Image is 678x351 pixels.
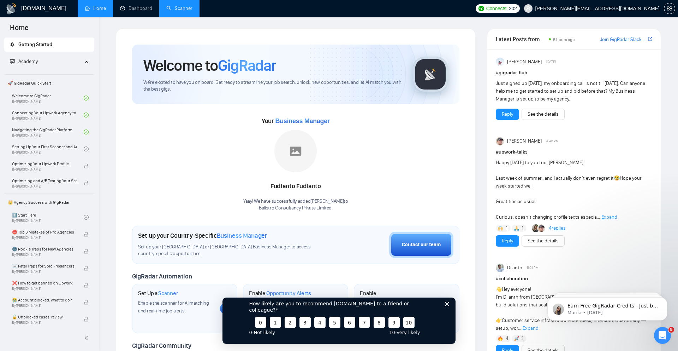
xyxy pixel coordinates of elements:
[84,96,89,100] span: check-circle
[138,244,327,257] span: Set up your [GEOGRAPHIC_DATA] or [GEOGRAPHIC_DATA] Business Manager to access country-specific op...
[507,58,542,66] span: [PERSON_NAME]
[664,6,675,11] span: setting
[132,272,192,280] span: GigRadar Automation
[413,57,448,92] img: gigradar-logo.png
[243,205,348,212] p: Balistro Consultancy Private Limited .
[496,235,519,247] button: Reply
[222,298,456,344] iframe: Survey from GigRadar.io
[648,36,652,42] a: export
[12,321,77,325] span: By [PERSON_NAME]
[601,214,617,220] span: Expand
[526,6,531,11] span: user
[496,80,645,102] span: Just signed up [DATE], my onboarding call is not till [DATE]. Can anyone help me to get started t...
[532,224,540,232] img: Korlan
[12,313,77,321] span: 🔓 Unblocked cases: review
[275,117,329,125] span: Business Manager
[10,58,38,64] span: Academy
[12,124,84,140] a: Navigating the GigRadar PlatformBy[PERSON_NAME]
[138,232,267,240] h1: Set up your Country-Specific
[10,42,15,47] span: rocket
[522,109,565,120] button: See the details
[522,225,523,232] span: 1
[496,286,646,331] span: Hey everyone! I’m Dilanth from [GEOGRAPHIC_DATA]. We don’t sell “packages” — we build solutions t...
[243,180,348,192] div: Fudianto Fudianto
[496,317,502,323] span: 👉
[262,117,330,125] span: Your
[84,232,89,237] span: lock
[84,249,89,254] span: lock
[84,146,89,151] span: check-circle
[614,175,620,181] span: 😂
[266,290,311,297] span: Opportunity Alerts
[478,6,484,11] img: upwork-logo.png
[668,327,674,333] span: 8
[360,290,436,304] h1: Enable
[274,130,317,172] img: placeholder.png
[664,6,675,11] a: setting
[402,241,441,249] div: Contact our team
[496,69,652,77] h1: # gigradar-hub
[6,3,17,15] img: logo
[138,300,209,314] span: Enable the scanner for AI matching and real-time job alerts.
[509,5,517,12] span: 202
[546,59,556,65] span: [DATE]
[158,290,178,297] span: Scanner
[654,327,671,344] iframe: Intercom live chat
[496,275,652,283] h1: # collaboration
[553,37,575,42] span: 5 hours ago
[496,137,504,145] img: Igor Šalagin
[12,253,77,257] span: By [PERSON_NAME]
[496,264,504,272] img: Dilanth
[522,235,565,247] button: See the details
[84,317,89,322] span: lock
[496,35,547,44] span: Latest Posts from the GigRadar Community
[12,160,77,167] span: Optimizing Your Upwork Profile
[12,209,84,225] a: 1️⃣ Start HereBy[PERSON_NAME]
[12,236,77,240] span: By [PERSON_NAME]
[12,287,77,291] span: By [PERSON_NAME]
[12,90,84,106] a: Welcome to GigRadarBy[PERSON_NAME]
[502,110,513,118] a: Reply
[217,232,267,240] span: Business Manager
[84,283,89,288] span: lock
[12,141,84,157] a: Setting Up Your First Scanner and Auto-BidderBy[PERSON_NAME]
[249,290,311,297] h1: Enable
[218,56,276,75] span: GigRadar
[528,110,559,118] a: See the details
[10,59,15,64] span: fund-projection-screen
[537,224,545,232] img: Igor Šalagin
[506,225,507,232] span: 1
[12,263,77,270] span: ☠️ Fatal Traps for Solo Freelancers
[360,297,420,304] span: Automatic Proposal Send
[84,113,89,117] span: check-circle
[12,246,77,253] span: 🌚 Rookie Traps for New Agencies
[600,36,647,44] a: Join GigRadar Slack Community
[4,23,34,38] span: Home
[496,160,642,220] span: Happy [DATE] to you too, [PERSON_NAME]! Last week of summer…and I actually don’t even regret it H...
[514,336,519,341] img: 🚀
[143,56,276,75] h1: Welcome to
[537,282,678,332] iframe: Intercom notifications message
[84,180,89,185] span: lock
[84,300,89,305] span: lock
[143,79,402,93] span: We're excited to have you on board. Get ready to streamline your job search, unlock new opportuni...
[18,58,38,64] span: Academy
[132,342,191,350] span: GigRadar Community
